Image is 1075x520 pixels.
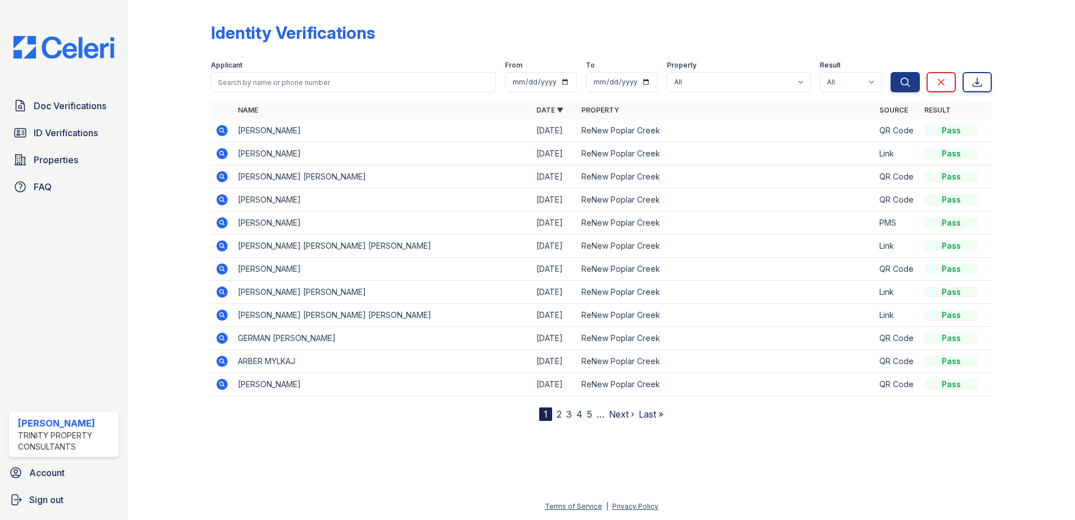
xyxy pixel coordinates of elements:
a: ID Verifications [9,122,119,144]
td: [DATE] [532,119,577,142]
td: ReNew Poplar Creek [577,142,875,165]
td: QR Code [875,189,920,212]
td: [PERSON_NAME] [233,189,532,212]
td: [PERSON_NAME] [PERSON_NAME] [PERSON_NAME] [233,304,532,327]
a: Privacy Policy [612,502,658,510]
td: ReNew Poplar Creek [577,281,875,304]
label: Result [820,61,841,70]
div: Trinity Property Consultants [18,430,114,452]
td: QR Code [875,327,920,350]
a: 4 [576,409,582,420]
td: ReNew Poplar Creek [577,304,875,327]
td: PMS [875,212,920,235]
div: Pass [924,356,978,367]
td: [DATE] [532,212,577,235]
td: Link [875,304,920,327]
a: 2 [557,409,562,420]
div: Pass [924,171,978,182]
td: [PERSON_NAME] [233,212,532,235]
span: ID Verifications [34,126,98,140]
td: ReNew Poplar Creek [577,189,875,212]
label: Applicant [211,61,242,70]
td: [DATE] [532,373,577,396]
td: QR Code [875,258,920,281]
div: Pass [924,217,978,228]
div: Pass [924,194,978,205]
span: FAQ [34,180,52,194]
td: Link [875,281,920,304]
a: Name [238,106,258,114]
span: Properties [34,153,78,167]
td: ARBER MYLKAJ [233,350,532,373]
a: Properties [9,149,119,171]
td: [PERSON_NAME] [233,142,532,165]
a: Next › [609,409,634,420]
a: FAQ [9,176,119,198]
div: Identity Verifications [211,23,375,43]
td: ReNew Poplar Creek [577,373,875,396]
a: Sign out [4,488,123,511]
td: [DATE] [532,350,577,373]
div: Pass [924,379,978,390]
label: From [505,61,522,70]
td: [DATE] [532,235,577,258]
td: QR Code [875,119,920,142]
a: 3 [566,409,572,420]
div: Pass [924,310,978,321]
a: Source [879,106,908,114]
td: ReNew Poplar Creek [577,327,875,350]
a: Date ▼ [536,106,563,114]
td: ReNew Poplar Creek [577,165,875,189]
label: To [586,61,595,70]
td: ReNew Poplar Creek [577,235,875,258]
div: Pass [924,240,978,252]
td: ReNew Poplar Creek [577,258,875,281]
td: QR Code [875,165,920,189]
td: [DATE] [532,281,577,304]
td: ReNew Poplar Creek [577,350,875,373]
span: Sign out [29,493,64,506]
td: [PERSON_NAME] [233,119,532,142]
td: [PERSON_NAME] [233,258,532,281]
td: [DATE] [532,327,577,350]
td: [PERSON_NAME] [PERSON_NAME] [233,165,532,189]
td: [PERSON_NAME] [PERSON_NAME] [PERSON_NAME] [233,235,532,258]
div: | [606,502,608,510]
div: Pass [924,333,978,344]
a: Doc Verifications [9,95,119,117]
a: Result [924,106,951,114]
input: Search by name or phone number [211,72,496,92]
td: [PERSON_NAME] [PERSON_NAME] [233,281,532,304]
div: Pass [924,148,978,159]
td: QR Code [875,373,920,396]
td: [DATE] [532,189,577,212]
td: [DATE] [532,165,577,189]
td: [DATE] [532,304,577,327]
a: Last » [639,409,663,420]
div: Pass [924,286,978,298]
div: [PERSON_NAME] [18,416,114,430]
td: QR Code [875,350,920,373]
a: Terms of Service [545,502,602,510]
td: ReNew Poplar Creek [577,119,875,142]
span: Account [29,466,65,479]
td: Link [875,235,920,258]
img: CE_Logo_Blue-a8612792a0a2168367f1c8372b55b34899dd931a85d93a1a3d3e32e68fde9ad4.png [4,36,123,59]
div: Pass [924,263,978,275]
td: ReNew Poplar Creek [577,212,875,235]
td: Link [875,142,920,165]
a: 5 [587,409,592,420]
td: [DATE] [532,142,577,165]
td: GERMAN [PERSON_NAME] [233,327,532,350]
a: Property [581,106,619,114]
div: 1 [539,407,552,421]
span: … [597,407,604,421]
div: Pass [924,125,978,136]
span: Doc Verifications [34,99,106,113]
a: Account [4,461,123,484]
td: [PERSON_NAME] [233,373,532,396]
td: [DATE] [532,258,577,281]
label: Property [667,61,697,70]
